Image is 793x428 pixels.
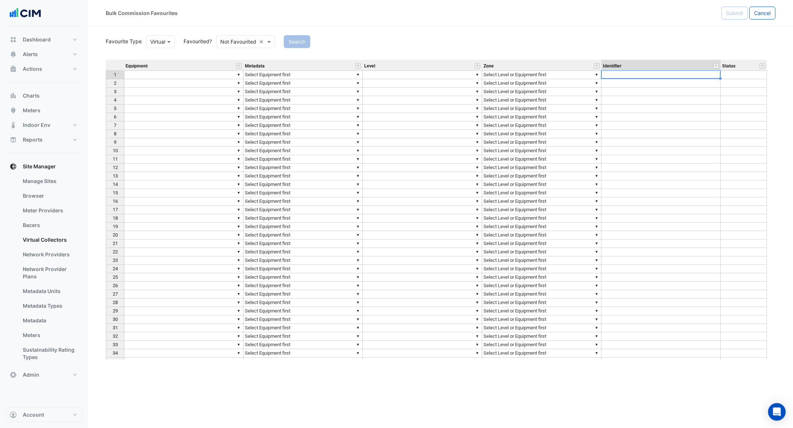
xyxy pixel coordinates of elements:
a: Bacers [17,218,82,233]
span: Reports [23,136,43,143]
div: ▼ [355,155,361,163]
span: 7 [114,122,116,128]
td: Select Level or Equipment first [482,197,601,206]
div: ▼ [236,358,242,365]
div: ▼ [474,341,480,348]
div: ▼ [594,248,600,256]
td: Select Level or Equipment first [482,282,601,290]
td: Select Level or Equipment first [482,223,601,231]
img: Company Logo [9,6,42,21]
td: Select Level or Equipment first [482,164,601,172]
div: ▼ [474,138,480,146]
div: ▼ [474,349,480,357]
td: Select Level or Equipment first [482,349,601,358]
td: Select Level or Equipment first [482,315,601,324]
div: ▼ [594,223,600,230]
td: Select Equipment first [243,96,363,105]
span: 6 [114,114,116,120]
div: ▼ [474,121,480,129]
div: ▼ [236,105,242,112]
span: 19 [113,224,118,229]
td: Select Level or Equipment first [482,172,601,180]
div: ▼ [355,121,361,129]
div: ▼ [474,88,480,95]
a: Meters [17,328,82,343]
span: 24 [113,266,118,271]
td: Select Equipment first [243,265,363,273]
td: Select Level or Equipment first [482,324,601,332]
div: ▼ [474,105,480,112]
span: 30 [113,317,118,322]
div: ▼ [236,79,242,87]
div: ▼ [355,358,361,365]
span: 12 [113,165,118,170]
div: ▼ [236,239,242,247]
td: Select Level or Equipment first [482,147,601,155]
span: 23 [113,257,118,263]
td: Select Equipment first [243,214,363,223]
app-icon: Site Manager [10,163,17,170]
span: 32 [113,333,118,339]
div: ▼ [474,96,480,104]
div: ▼ [355,164,361,171]
div: ▼ [236,315,242,323]
div: ▼ [355,273,361,281]
span: Actions [23,65,42,73]
div: ▼ [474,223,480,230]
app-icon: Alerts [10,51,17,58]
button: Site Manager [6,159,82,174]
div: ▼ [355,248,361,256]
td: Select Equipment first [243,155,363,164]
div: ▼ [236,223,242,230]
div: ▼ [236,138,242,146]
div: ▼ [594,332,600,340]
app-icon: Reports [10,136,17,143]
span: 26 [113,283,118,288]
td: Select Level or Equipment first [482,88,601,96]
div: ▼ [236,324,242,332]
div: ▼ [355,265,361,272]
div: ▼ [355,79,361,87]
td: Select Equipment first [243,130,363,138]
span: Equipment [126,64,148,69]
td: Select Equipment first [243,231,363,239]
span: 31 [113,325,118,330]
div: ▼ [236,265,242,272]
span: Account [23,411,44,418]
div: Open Intercom Messenger [768,403,786,421]
div: ▼ [355,307,361,315]
span: 5 [114,106,116,111]
div: ▼ [594,105,600,112]
div: ▼ [594,282,600,289]
div: ▼ [355,231,361,239]
div: ▼ [594,189,600,197]
td: Select Equipment first [243,147,363,155]
div: ▼ [474,248,480,256]
td: Select Equipment first [243,282,363,290]
td: Select Equipment first [243,180,363,189]
td: Select Level or Equipment first [482,231,601,239]
div: ▼ [355,138,361,146]
div: ▼ [594,164,600,171]
div: ▼ [355,341,361,348]
app-icon: Dashboard [10,36,17,43]
td: Select Level or Equipment first [482,155,601,164]
div: ▼ [236,189,242,197]
span: 29 [113,308,118,314]
div: ▼ [594,315,600,323]
button: Meters [6,103,82,118]
div: ▼ [236,180,242,188]
td: Select Level or Equipment first [482,256,601,265]
app-icon: Charts [10,92,17,99]
span: Dashboard [23,36,51,43]
div: ▼ [474,307,480,315]
div: ▼ [355,299,361,306]
div: ▼ [236,332,242,340]
td: Select Level or Equipment first [482,290,601,299]
div: ▼ [594,290,600,298]
td: Select Level or Equipment first [482,113,601,121]
div: ▼ [236,164,242,171]
span: 18 [113,215,118,221]
app-icon: Admin [10,371,17,378]
div: ▼ [474,189,480,197]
